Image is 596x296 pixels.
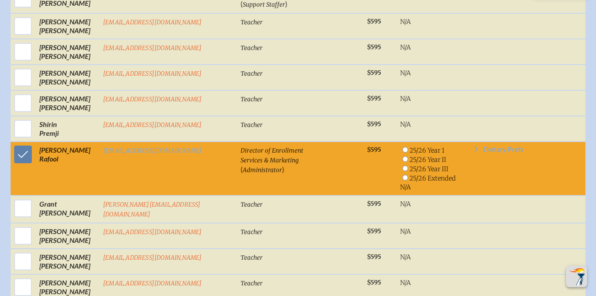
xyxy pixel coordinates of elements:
[103,228,202,236] a: [EMAIL_ADDRESS][DOMAIN_NAME]
[367,95,381,102] span: $595
[241,96,263,103] span: Teacher
[103,254,202,261] a: [EMAIL_ADDRESS][DOMAIN_NAME]
[103,280,202,287] a: [EMAIL_ADDRESS][DOMAIN_NAME]
[483,146,523,153] span: Dietary Prefs
[400,279,411,287] span: N/A
[400,200,411,208] span: N/A
[241,147,303,164] span: Director of Enrollment Services & Marketing
[103,70,202,77] a: [EMAIL_ADDRESS][DOMAIN_NAME]
[103,96,202,103] a: [EMAIL_ADDRESS][DOMAIN_NAME]
[400,146,456,155] li: 25/26 Year 1
[367,18,381,25] span: $595
[400,173,456,183] li: 25/26 Extended
[241,165,243,173] span: (
[103,44,202,52] a: [EMAIL_ADDRESS][DOMAIN_NAME]
[367,146,381,154] span: $595
[241,121,263,129] span: Teacher
[367,227,381,235] span: $595
[103,147,202,154] a: [EMAIL_ADDRESS][DOMAIN_NAME]
[400,18,411,26] span: N/A
[36,223,99,249] td: [PERSON_NAME] [PERSON_NAME]
[400,120,411,128] span: N/A
[400,183,411,191] span: N/A
[36,39,99,65] td: [PERSON_NAME] [PERSON_NAME]
[241,19,263,26] span: Teacher
[400,155,456,164] li: 25/26 Year II
[36,116,99,142] td: Shirin Premji
[367,120,381,128] span: $595
[241,228,263,236] span: Teacher
[367,43,381,51] span: $595
[241,254,263,261] span: Teacher
[282,165,284,173] span: )
[36,196,99,223] td: Grant [PERSON_NAME]
[367,253,381,261] span: $595
[36,13,99,39] td: [PERSON_NAME] [PERSON_NAME]
[473,146,523,156] a: Dietary Prefs
[103,121,202,129] a: [EMAIL_ADDRESS][DOMAIN_NAME]
[103,19,202,26] a: [EMAIL_ADDRESS][DOMAIN_NAME]
[36,90,99,116] td: [PERSON_NAME] [PERSON_NAME]
[367,279,381,286] span: $595
[400,43,411,51] span: N/A
[400,95,411,103] span: N/A
[241,280,263,287] span: Teacher
[400,164,456,173] li: 25/26 Year III
[36,249,99,274] td: [PERSON_NAME] [PERSON_NAME]
[566,266,587,287] button: Scroll Top
[243,1,285,8] span: Support Staffer
[241,70,263,77] span: Teacher
[243,166,282,174] span: Administrator
[367,69,381,77] span: $595
[241,44,263,52] span: Teacher
[568,268,585,285] img: To the top
[400,69,411,77] span: N/A
[400,253,411,261] span: N/A
[367,200,381,208] span: $595
[103,201,201,218] a: [PERSON_NAME][EMAIL_ADDRESS][DOMAIN_NAME]
[400,227,411,235] span: N/A
[36,65,99,90] td: [PERSON_NAME] [PERSON_NAME]
[36,142,99,196] td: [PERSON_NAME] Rafool
[241,201,263,208] span: Teacher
